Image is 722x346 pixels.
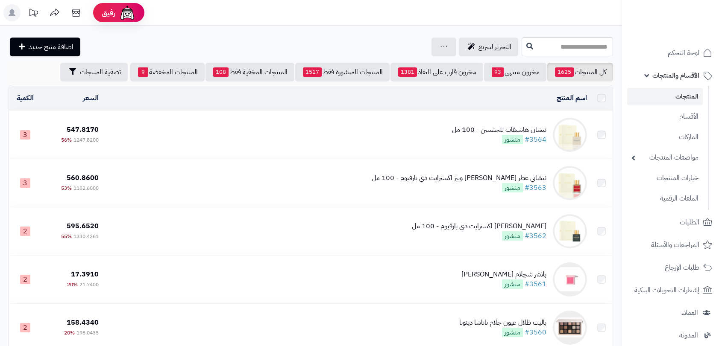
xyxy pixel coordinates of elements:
[627,43,717,63] a: لوحة التحكم
[398,67,417,77] span: 1381
[651,239,699,251] span: المراجعات والأسئلة
[627,128,703,146] a: الماركات
[525,183,546,193] a: #3563
[20,130,30,140] span: 3
[502,231,523,241] span: منشور
[64,329,75,337] span: 20%
[10,38,80,56] a: اضافة منتج جديد
[525,327,546,337] a: #3560
[67,173,99,183] span: 560.8600
[20,227,30,236] span: 2
[525,134,546,145] a: #3564
[73,233,99,240] span: 1330.4261
[79,281,99,288] span: 21.7400
[627,88,703,105] a: المنتجات
[412,221,546,231] div: [PERSON_NAME] اكسترايت دي بارفيوم - 100 مل
[553,214,587,248] img: نيشاني فافونيوس اكسترايت دي بارفيوم - 100 مل
[67,221,99,231] span: 595.6520
[627,302,717,323] a: العملاء
[390,63,483,81] a: مخزون قارب على النفاذ1381
[23,4,44,23] a: تحديثات المنصة
[502,135,523,144] span: منشور
[459,38,518,56] a: التحرير لسريع
[17,93,34,103] a: الكمية
[295,63,390,81] a: المنتجات المنشورة فقط1517
[502,279,523,289] span: منشور
[20,178,30,188] span: 3
[461,270,546,279] div: بلاشر شجلام [PERSON_NAME]
[459,318,546,328] div: باليت ظلال عيون جلام ناتاشا دينونا
[680,216,699,228] span: الطلبات
[73,136,99,144] span: 1247.8200
[627,108,703,126] a: الأقسام
[130,63,205,81] a: المنتجات المخفضة9
[478,42,511,52] span: التحرير لسريع
[20,323,30,332] span: 2
[627,212,717,233] a: الطلبات
[205,63,294,81] a: المنتجات المخفية فقط108
[627,235,717,255] a: المراجعات والأسئلة
[525,279,546,289] a: #3561
[71,269,99,279] span: 17.3910
[502,328,523,337] span: منشور
[303,67,322,77] span: 1517
[557,93,587,103] a: اسم المنتج
[372,173,546,183] div: نيشاني عطر [PERSON_NAME] وييز اكسترايت دي بارفيوم - 100 مل
[29,42,73,52] span: اضافة منتج جديد
[61,233,72,240] span: 55%
[627,169,703,187] a: خيارات المنتجات
[502,183,523,192] span: منشور
[67,281,78,288] span: 20%
[61,184,72,192] span: 53%
[67,125,99,135] span: 547.8170
[525,231,546,241] a: #3562
[67,317,99,328] span: 158.4340
[138,67,148,77] span: 9
[20,275,30,284] span: 2
[679,329,698,341] span: المدونة
[627,325,717,346] a: المدونة
[664,13,714,31] img: logo-2.png
[665,262,699,273] span: طلبات الإرجاع
[80,67,121,77] span: تصفية المنتجات
[76,329,99,337] span: 198.0435
[553,118,587,152] img: نيشان هاشيفات للجنسين - 100 مل
[452,125,546,135] div: نيشان هاشيفات للجنسين - 100 مل
[102,8,115,18] span: رفيق
[627,257,717,278] a: طلبات الإرجاع
[634,284,699,296] span: إشعارات التحويلات البنكية
[553,311,587,345] img: باليت ظلال عيون جلام ناتاشا دينونا
[484,63,546,81] a: مخزون منتهي93
[627,148,703,167] a: مواصفات المنتجات
[652,70,699,81] span: الأقسام والمنتجات
[681,307,698,319] span: العملاء
[61,136,72,144] span: 56%
[492,67,504,77] span: 93
[668,47,699,59] span: لوحة التحكم
[83,93,99,103] a: السعر
[60,63,128,81] button: تصفية المنتجات
[119,4,136,21] img: ai-face.png
[627,280,717,300] a: إشعارات التحويلات البنكية
[553,166,587,200] img: نيشاني عطر هاندريد سايلنت وييز اكسترايت دي بارفيوم - 100 مل
[553,262,587,297] img: بلاشر شجلام بودر مطفي YouRe Peachy
[213,67,229,77] span: 108
[555,67,574,77] span: 1625
[627,189,703,208] a: الملفات الرقمية
[547,63,613,81] a: كل المنتجات1625
[73,184,99,192] span: 1182.6000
